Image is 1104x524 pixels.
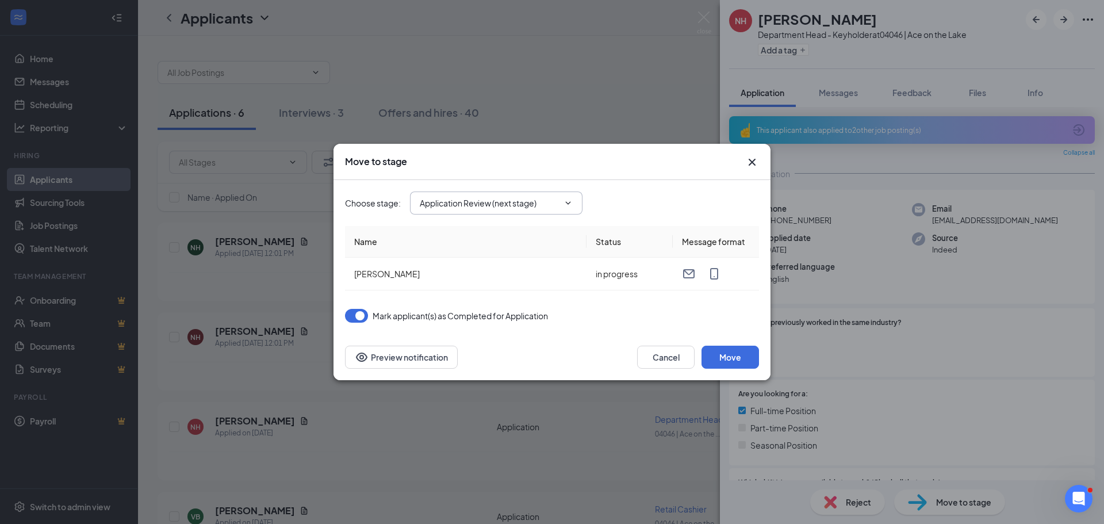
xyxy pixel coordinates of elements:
button: Close [745,155,759,169]
h3: Move to stage [345,155,407,168]
span: Choose stage : [345,197,401,209]
th: Name [345,226,586,258]
th: Status [586,226,673,258]
svg: Email [682,267,696,281]
span: Mark applicant(s) as Completed for Application [373,309,548,323]
button: Preview notificationEye [345,346,458,369]
svg: MobileSms [707,267,721,281]
button: Move [701,346,759,369]
iframe: Intercom live chat [1065,485,1092,512]
td: in progress [586,258,673,290]
svg: Eye [355,350,369,364]
svg: Cross [745,155,759,169]
th: Message format [673,226,759,258]
button: Cancel [637,346,695,369]
span: [PERSON_NAME] [354,269,420,279]
svg: ChevronDown [563,198,573,208]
